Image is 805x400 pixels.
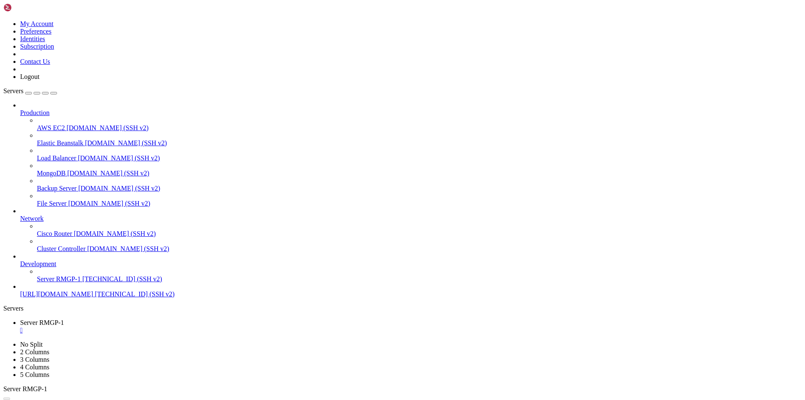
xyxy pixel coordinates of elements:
span: Cisco Router [37,230,72,237]
x-row: Connecting [TECHNICAL_ID]... [3,3,696,10]
a: Cluster Controller [DOMAIN_NAME] (SSH v2) [37,245,802,253]
a: Server RMGP-1 [20,319,802,334]
li: AWS EC2 [DOMAIN_NAME] (SSH v2) [37,117,802,132]
li: Elastic Beanstalk [DOMAIN_NAME] (SSH v2) [37,132,802,147]
a: 4 Columns [20,363,49,371]
span: [TECHNICAL_ID] (SSH v2) [82,275,162,282]
a: Backup Server [DOMAIN_NAME] (SSH v2) [37,185,802,192]
span: Elastic Beanstalk [37,139,83,146]
span: MongoDB [37,170,65,177]
span: [URL][DOMAIN_NAME] [20,290,93,298]
li: Load Balancer [DOMAIN_NAME] (SSH v2) [37,147,802,162]
li: Backup Server [DOMAIN_NAME] (SSH v2) [37,177,802,192]
a: Production [20,109,802,117]
a:  [20,327,802,334]
li: Cisco Router [DOMAIN_NAME] (SSH v2) [37,222,802,238]
li: Development [20,253,802,283]
span: Backup Server [37,185,77,192]
span: Server RMGP-1 [20,319,64,326]
a: Elastic Beanstalk [DOMAIN_NAME] (SSH v2) [37,139,802,147]
li: File Server [DOMAIN_NAME] (SSH v2) [37,192,802,207]
a: Contact Us [20,58,50,65]
span: [DOMAIN_NAME] (SSH v2) [78,154,160,162]
span: Network [20,215,44,222]
span: Server RMGP-1 [3,385,47,392]
div: (0, 1) [3,10,7,18]
a: My Account [20,20,54,27]
a: Identities [20,35,45,42]
a: 3 Columns [20,356,49,363]
a: AWS EC2 [DOMAIN_NAME] (SSH v2) [37,124,802,132]
span: AWS EC2 [37,124,65,131]
a: Server RMGP-1 [TECHNICAL_ID] (SSH v2) [37,275,802,283]
span: [TECHNICAL_ID] (SSH v2) [95,290,174,298]
li: [URL][DOMAIN_NAME] [TECHNICAL_ID] (SSH v2) [20,283,802,298]
a: Development [20,260,802,268]
a: Network [20,215,802,222]
a: [URL][DOMAIN_NAME] [TECHNICAL_ID] (SSH v2) [20,290,802,298]
span: [DOMAIN_NAME] (SSH v2) [68,200,151,207]
span: Load Balancer [37,154,76,162]
a: Cisco Router [DOMAIN_NAME] (SSH v2) [37,230,802,238]
a: File Server [DOMAIN_NAME] (SSH v2) [37,200,802,207]
a: 2 Columns [20,348,49,356]
li: MongoDB [DOMAIN_NAME] (SSH v2) [37,162,802,177]
a: MongoDB [DOMAIN_NAME] (SSH v2) [37,170,802,177]
span: Development [20,260,56,267]
span: [DOMAIN_NAME] (SSH v2) [78,185,161,192]
a: Subscription [20,43,54,50]
span: Cluster Controller [37,245,86,252]
li: Network [20,207,802,253]
li: Production [20,102,802,207]
a: Preferences [20,28,52,35]
span: [DOMAIN_NAME] (SSH v2) [67,124,149,131]
span: Production [20,109,49,116]
a: 5 Columns [20,371,49,378]
a: No Split [20,341,43,348]
span: Servers [3,87,23,94]
span: [DOMAIN_NAME] (SSH v2) [74,230,156,237]
img: Shellngn [3,3,52,12]
a: Load Balancer [DOMAIN_NAME] (SSH v2) [37,154,802,162]
span: Server RMGP-1 [37,275,80,282]
li: Cluster Controller [DOMAIN_NAME] (SSH v2) [37,238,802,253]
span: [DOMAIN_NAME] (SSH v2) [85,139,167,146]
a: Servers [3,87,57,94]
span: [DOMAIN_NAME] (SSH v2) [67,170,149,177]
span: [DOMAIN_NAME] (SSH v2) [87,245,169,252]
li: Server RMGP-1 [TECHNICAL_ID] (SSH v2) [37,268,802,283]
div: Servers [3,305,802,312]
span: File Server [37,200,67,207]
a: Logout [20,73,39,80]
